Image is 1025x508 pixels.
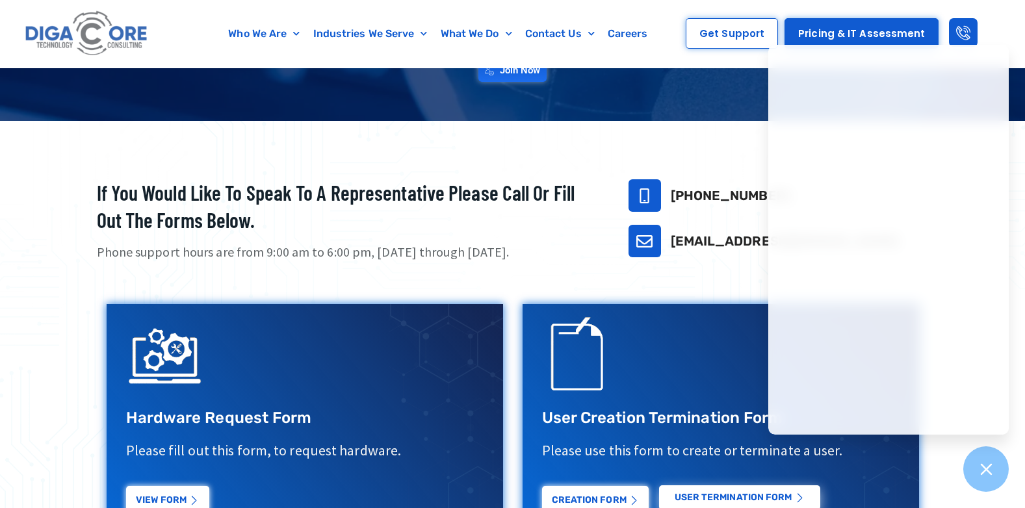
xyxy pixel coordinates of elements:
a: Contact Us [519,19,601,49]
img: Digacore logo 1 [22,6,151,61]
span: Get Support [699,29,764,38]
h3: User Creation Termination Form [542,408,900,428]
a: [EMAIL_ADDRESS][DOMAIN_NAME] [671,233,900,249]
span: Join Now [500,66,541,75]
img: Support Request Icon [542,317,620,395]
iframe: Chatgenie Messenger [768,45,1009,435]
span: Pricing & IT Assessment [798,29,925,38]
p: Please fill out this form, to request hardware. [126,441,484,460]
p: Phone support hours are from 9:00 am to 6:00 pm, [DATE] through [DATE]. [97,243,596,262]
img: IT Support Icon [126,317,204,395]
a: Pricing & IT Assessment [785,18,939,49]
a: Industries We Serve [307,19,434,49]
nav: Menu [205,19,671,49]
a: Get Support [686,18,778,49]
a: [PHONE_NUMBER] [671,188,790,203]
a: Careers [601,19,655,49]
p: Please use this form to create or terminate a user. [542,441,900,460]
h2: If you would like to speak to a representative please call or fill out the forms below. [97,179,596,233]
a: Join Now [478,59,547,82]
a: Who We Are [222,19,306,49]
a: 732-646-5725 [629,179,661,212]
span: USER Termination Form [675,493,792,502]
a: support@digacore.com [629,225,661,257]
h3: Hardware Request Form [126,408,484,428]
a: What We Do [434,19,519,49]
